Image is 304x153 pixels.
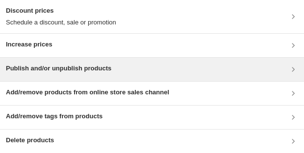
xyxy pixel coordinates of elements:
[6,6,116,16] h3: Discount prices
[6,40,52,49] h3: Increase prices
[6,111,102,121] h3: Add/remove tags from products
[6,64,111,73] h3: Publish and/or unpublish products
[6,87,169,97] h3: Add/remove products from online store sales channel
[6,18,116,27] p: Schedule a discount, sale or promotion
[6,135,54,145] h3: Delete products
